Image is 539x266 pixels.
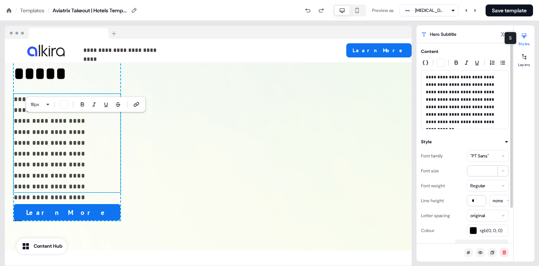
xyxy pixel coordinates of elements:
[467,225,509,237] button: rgb(0, 0, 0)
[421,195,444,207] div: Line height
[430,31,456,38] span: Hero Subtitle
[493,197,503,204] div: none
[514,51,535,67] button: Layers
[27,45,65,56] img: Image
[504,32,517,44] div: S
[421,165,439,177] div: Font size
[415,7,445,14] div: [MEDICAL_DATA] Care Solutions
[5,26,120,39] img: Browser topbar
[421,180,445,192] div: Font weight
[31,101,39,108] span: 18 px
[53,7,127,14] div: Aviatrix Takeout | Hotels Template
[421,210,450,222] div: Letter spacing
[421,138,509,145] button: Style
[470,152,489,160] div: "PT Sans"
[480,227,506,234] span: rgb(0, 0, 0)
[28,100,46,109] button: 18px
[3,3,246,145] iframe: YouTube video player
[421,225,434,237] div: Colour
[421,48,439,55] div: Content
[486,4,533,16] button: Save template
[346,43,412,57] button: Learn More
[421,138,432,145] div: Style
[15,6,17,15] div: /
[14,204,120,220] button: Learn More
[514,30,535,46] button: Styles
[20,7,44,14] a: Templates
[467,150,509,162] button: "PT Sans"
[470,212,485,219] div: original
[400,4,459,16] button: [MEDICAL_DATA] Care Solutions
[421,240,440,251] div: Text align
[470,182,485,190] div: Regular
[421,150,443,162] div: Font family
[372,7,394,14] div: Preview as
[47,6,50,15] div: /
[34,242,62,250] div: Content Hub
[16,238,67,254] button: Content Hub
